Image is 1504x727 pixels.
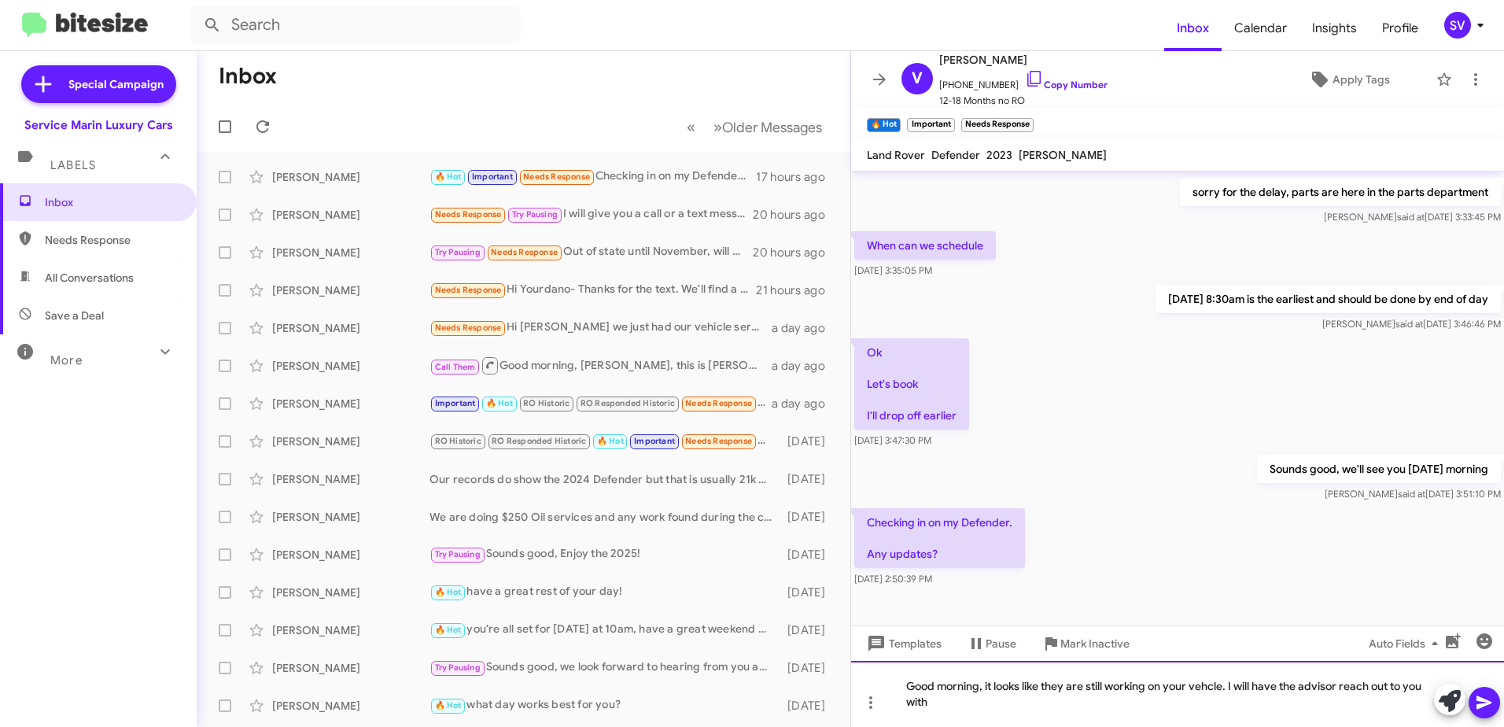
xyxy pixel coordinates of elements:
span: Try Pausing [512,209,558,220]
span: Needs Response [45,232,179,248]
div: [PERSON_NAME] [272,622,429,638]
div: Good morning, it looks like they are still working on your vehcle. I will have the advisor reach ... [851,661,1504,727]
div: [PERSON_NAME] [272,585,429,600]
span: 🔥 Hot [435,625,462,635]
div: [PERSON_NAME] [272,434,429,449]
span: V [912,66,923,91]
span: Older Messages [722,119,822,136]
span: Special Campaign [68,76,164,92]
span: RO Historic [435,436,481,446]
div: [DATE] [780,471,838,487]
span: Apply Tags [1333,65,1390,94]
span: Land Rover [867,148,925,162]
p: Checking in on my Defender. Any updates? [854,508,1025,568]
div: [DATE] [780,660,838,676]
a: Calendar [1222,6,1299,51]
span: Needs Response [685,398,752,408]
span: Save a Deal [45,308,104,323]
span: said at [1398,488,1425,500]
span: RO Historic [523,398,570,408]
small: 🔥 Hot [867,118,901,132]
div: [DATE] [780,698,838,714]
input: Search [190,6,521,44]
span: Needs Response [491,247,558,257]
span: Defender [931,148,980,162]
span: Try Pausing [435,662,481,673]
div: [PERSON_NAME] [272,282,429,298]
div: [PERSON_NAME] [272,358,429,374]
a: Insights [1299,6,1369,51]
nav: Page navigation example [678,111,831,143]
button: Apply Tags [1269,65,1428,94]
button: Next [704,111,831,143]
div: Sounds good, Enjoy the 2025! [429,545,780,563]
div: 21 hours ago [756,282,838,298]
small: Needs Response [961,118,1034,132]
span: 🔥 Hot [435,700,462,710]
span: Inbox [45,194,179,210]
div: what day works best for you? [429,696,780,714]
p: Sounds good, we'll see you [DATE] morning [1257,455,1501,483]
div: a day ago [772,358,838,374]
span: [PHONE_NUMBER] [939,69,1108,93]
div: [PERSON_NAME] [272,698,429,714]
span: More [50,353,83,367]
span: [PERSON_NAME] [DATE] 3:51:10 PM [1325,488,1501,500]
div: I don't know right now.... Out of the country [429,394,772,412]
span: Pause [986,629,1016,658]
span: [DATE] 2:50:39 PM [854,573,932,585]
button: Pause [954,629,1029,658]
div: Our records do show the 2024 Defender but that is usually 21k miles or 2yrs. I apologize for the ... [429,471,780,487]
div: [PERSON_NAME] [272,207,429,223]
div: We are scheduled for 9:30 [DATE]! [429,432,780,450]
div: 17 hours ago [756,169,838,185]
div: [PERSON_NAME] [272,169,429,185]
span: « [687,117,695,137]
a: Inbox [1164,6,1222,51]
div: [PERSON_NAME] [272,245,429,260]
div: [DATE] [780,509,838,525]
div: [DATE] [780,585,838,600]
span: [PERSON_NAME] [939,50,1108,69]
span: 12-18 Months no RO [939,93,1108,109]
span: Call Them [435,362,476,372]
span: Needs Response [435,285,502,295]
span: said at [1395,318,1423,330]
div: Hi Yourdano- Thanks for the text. We'll find a time soon. Thank you, [PERSON_NAME] [429,281,756,299]
div: I will give you a call or a text message to let you know when I can come in real soon [429,205,753,223]
div: you're all set for [DATE] at 10am, have a great weekend and we will see you [DATE] morning! [429,621,780,639]
div: Checking in on my Defender. Any updates? [429,168,756,186]
button: Auto Fields [1356,629,1457,658]
a: Special Campaign [21,65,176,103]
span: Mark Inactive [1060,629,1130,658]
div: a day ago [772,320,838,336]
div: [DATE] [780,622,838,638]
a: Profile [1369,6,1431,51]
span: 2023 [986,148,1012,162]
div: 20 hours ago [753,245,838,260]
span: Needs Response [435,323,502,333]
p: [DATE] 8:30am is the earliest and should be done by end of day [1156,285,1501,313]
span: Needs Response [435,209,502,220]
span: [PERSON_NAME] [1019,148,1107,162]
p: sorry for the delay, parts are here in the parts department [1180,178,1501,206]
span: [PERSON_NAME] [DATE] 3:46:46 PM [1322,318,1501,330]
span: RO Responded Historic [581,398,675,408]
div: Hi [PERSON_NAME] we just had our vehicle serviced on 8/25. Is there a recall or something that ne... [429,319,772,337]
h1: Inbox [219,64,277,89]
div: [PERSON_NAME] [272,660,429,676]
span: Auto Fields [1369,629,1444,658]
div: a day ago [772,396,838,411]
span: [PERSON_NAME] [DATE] 3:33:45 PM [1324,211,1501,223]
div: SV [1444,12,1471,39]
span: Important [435,398,476,408]
div: [PERSON_NAME] [272,396,429,411]
p: Ok Let's book I'll drop off earlier [854,338,969,430]
p: When can we schedule [854,231,996,260]
span: 🔥 Hot [597,436,624,446]
div: [PERSON_NAME] [272,320,429,336]
small: Important [907,118,954,132]
div: Good morning, [PERSON_NAME], this is [PERSON_NAME] from [PERSON_NAME] Cars returning your call. I... [429,356,772,375]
